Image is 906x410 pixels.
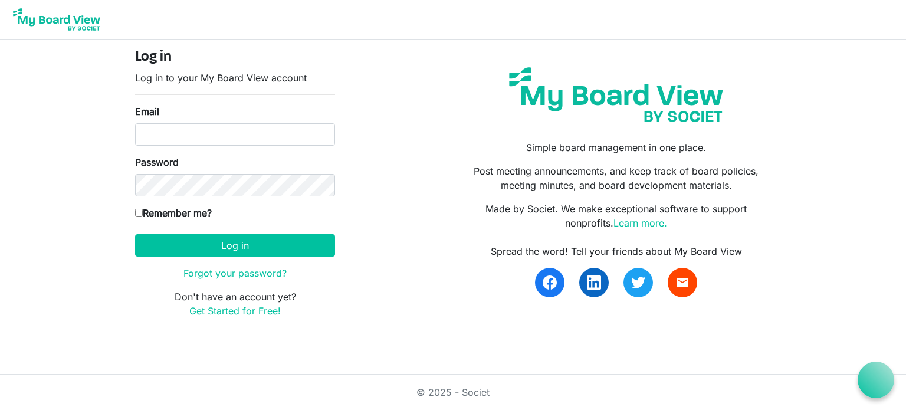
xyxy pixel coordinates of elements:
a: © 2025 - Societ [416,386,490,398]
a: email [668,268,697,297]
a: Forgot your password? [183,267,287,279]
img: my-board-view-societ.svg [500,58,732,131]
span: email [675,275,690,290]
img: My Board View Logo [9,5,104,34]
img: twitter.svg [631,275,645,290]
p: Post meeting announcements, and keep track of board policies, meeting minutes, and board developm... [462,164,771,192]
div: Spread the word! Tell your friends about My Board View [462,244,771,258]
input: Remember me? [135,209,143,217]
label: Email [135,104,159,119]
button: Log in [135,234,335,257]
p: Don't have an account yet? [135,290,335,318]
label: Password [135,155,179,169]
img: linkedin.svg [587,275,601,290]
h4: Log in [135,49,335,66]
label: Remember me? [135,206,212,220]
p: Simple board management in one place. [462,140,771,155]
img: facebook.svg [543,275,557,290]
p: Made by Societ. We make exceptional software to support nonprofits. [462,202,771,230]
p: Log in to your My Board View account [135,71,335,85]
a: Learn more. [613,217,667,229]
a: Get Started for Free! [189,305,281,317]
